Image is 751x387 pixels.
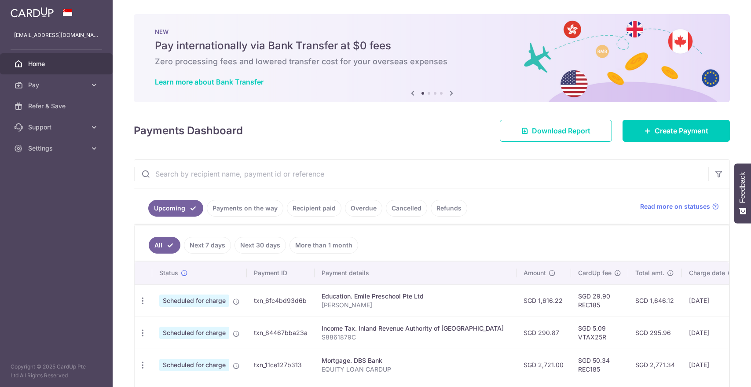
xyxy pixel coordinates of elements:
[682,349,742,381] td: [DATE]
[739,172,747,203] span: Feedback
[571,317,628,349] td: SGD 5.09 VTAX25R
[159,359,229,371] span: Scheduled for charge
[628,284,682,317] td: SGD 1,646.12
[578,269,612,277] span: CardUp fee
[571,349,628,381] td: SGD 50.34 REC185
[386,200,427,217] a: Cancelled
[184,237,231,254] a: Next 7 days
[11,7,54,18] img: CardUp
[322,301,509,310] p: [PERSON_NAME]
[134,14,730,102] img: Bank transfer banner
[155,39,709,53] h5: Pay internationally via Bank Transfer at $0 fees
[628,349,682,381] td: SGD 2,771.34
[689,269,725,277] span: Charge date
[14,31,99,40] p: [EMAIL_ADDRESS][DOMAIN_NAME]
[682,317,742,349] td: [DATE]
[134,160,708,188] input: Search by recipient name, payment id or reference
[289,237,358,254] a: More than 1 month
[431,200,467,217] a: Refunds
[155,77,264,86] a: Learn more about Bank Transfer
[159,327,229,339] span: Scheduled for charge
[322,365,509,374] p: EQUITY LOAN CARDUP
[247,262,315,284] th: Payment ID
[635,269,664,277] span: Total amt.
[734,163,751,223] button: Feedback - Show survey
[628,317,682,349] td: SGD 295.96
[207,200,283,217] a: Payments on the way
[234,237,286,254] a: Next 30 days
[247,349,315,381] td: txn_11ce127b313
[148,200,203,217] a: Upcoming
[247,317,315,349] td: txn_84467bba23a
[524,269,546,277] span: Amount
[640,202,719,211] a: Read more on statuses
[517,317,571,349] td: SGD 290.87
[682,284,742,317] td: [DATE]
[517,349,571,381] td: SGD 2,721.00
[134,123,243,139] h4: Payments Dashboard
[517,284,571,317] td: SGD 1,616.22
[532,125,590,136] span: Download Report
[28,81,86,89] span: Pay
[315,262,517,284] th: Payment details
[623,120,730,142] a: Create Payment
[155,56,709,67] h6: Zero processing fees and lowered transfer cost for your overseas expenses
[28,102,86,111] span: Refer & Save
[159,295,229,307] span: Scheduled for charge
[159,269,178,277] span: Status
[28,144,86,153] span: Settings
[322,324,509,333] div: Income Tax. Inland Revenue Authority of [GEOGRAPHIC_DATA]
[322,356,509,365] div: Mortgage. DBS Bank
[155,28,709,35] p: NEW
[640,202,710,211] span: Read more on statuses
[28,123,86,132] span: Support
[149,237,180,254] a: All
[322,292,509,301] div: Education. Emile Preschool Pte Ltd
[287,200,341,217] a: Recipient paid
[500,120,612,142] a: Download Report
[247,284,315,317] td: txn_6fc4bd93d6b
[28,59,86,68] span: Home
[345,200,382,217] a: Overdue
[655,125,708,136] span: Create Payment
[571,284,628,317] td: SGD 29.90 REC185
[322,333,509,342] p: S8861879C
